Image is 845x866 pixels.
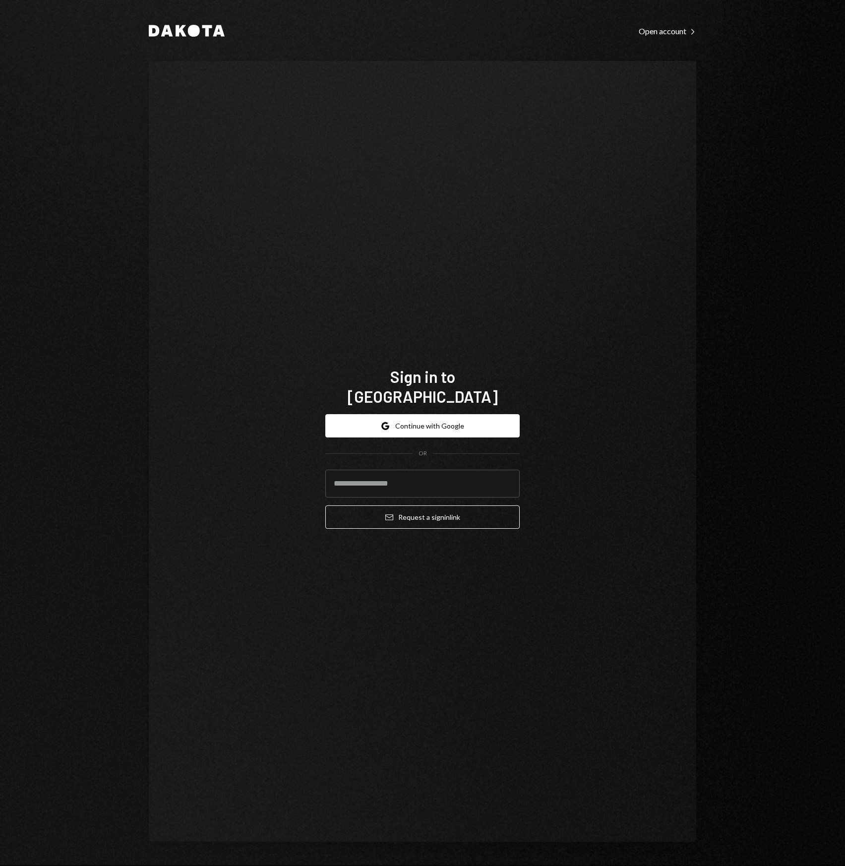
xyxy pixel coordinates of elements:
button: Continue with Google [325,414,520,437]
button: Request a signinlink [325,505,520,529]
h1: Sign in to [GEOGRAPHIC_DATA] [325,367,520,406]
a: Open account [639,25,696,36]
div: OR [419,449,427,458]
div: Open account [639,26,696,36]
